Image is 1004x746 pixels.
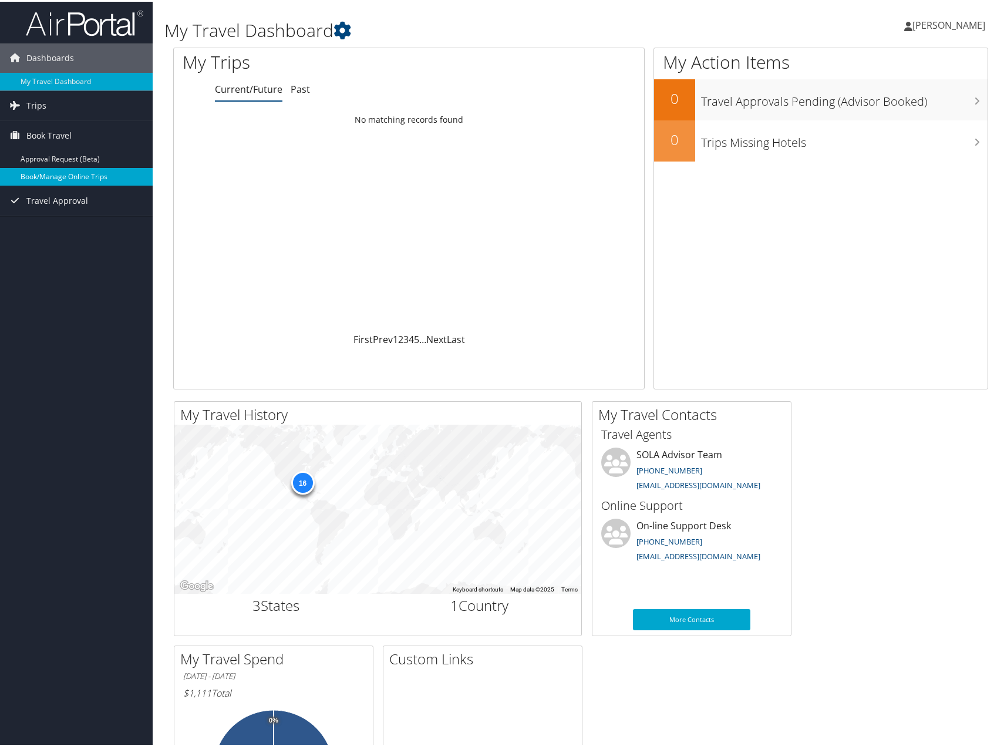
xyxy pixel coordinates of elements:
[633,607,750,629] a: More Contacts
[654,87,695,107] h2: 0
[26,184,88,214] span: Travel Approval
[636,463,702,474] a: [PHONE_NUMBER]
[601,496,782,512] h3: Online Support
[26,8,143,35] img: airportal-logo.png
[353,331,373,344] a: First
[426,331,447,344] a: Next
[636,535,702,545] a: [PHONE_NUMBER]
[180,647,373,667] h2: My Travel Spend
[183,685,364,698] h6: Total
[183,685,211,698] span: $1,111
[291,81,310,94] a: Past
[183,669,364,680] h6: [DATE] - [DATE]
[595,517,788,565] li: On-line Support Desk
[215,81,282,94] a: Current/Future
[389,647,582,667] h2: Custom Links
[453,584,503,592] button: Keyboard shortcuts
[654,48,988,73] h1: My Action Items
[183,594,369,614] h2: States
[177,577,216,592] img: Google
[450,594,459,613] span: 1
[654,128,695,148] h2: 0
[904,6,997,41] a: [PERSON_NAME]
[387,594,573,614] h2: Country
[180,403,581,423] h2: My Travel History
[601,425,782,441] h3: Travel Agents
[636,478,760,489] a: [EMAIL_ADDRESS][DOMAIN_NAME]
[912,17,985,30] span: [PERSON_NAME]
[252,594,261,613] span: 3
[269,715,278,723] tspan: 0%
[561,584,578,591] a: Terms (opens in new tab)
[510,584,554,591] span: Map data ©2025
[595,446,788,494] li: SOLA Advisor Team
[26,42,74,71] span: Dashboards
[26,89,46,119] span: Trips
[636,549,760,560] a: [EMAIL_ADDRESS][DOMAIN_NAME]
[701,86,988,108] h3: Travel Approvals Pending (Advisor Booked)
[183,48,439,73] h1: My Trips
[26,119,72,149] span: Book Travel
[447,331,465,344] a: Last
[164,16,719,41] h1: My Travel Dashboard
[654,78,988,119] a: 0Travel Approvals Pending (Advisor Booked)
[291,469,314,493] div: 16
[654,119,988,160] a: 0Trips Missing Hotels
[419,331,426,344] span: …
[409,331,414,344] a: 4
[393,331,398,344] a: 1
[398,331,403,344] a: 2
[414,331,419,344] a: 5
[403,331,409,344] a: 3
[174,107,644,129] td: No matching records found
[598,403,791,423] h2: My Travel Contacts
[701,127,988,149] h3: Trips Missing Hotels
[177,577,216,592] a: Open this area in Google Maps (opens a new window)
[373,331,393,344] a: Prev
